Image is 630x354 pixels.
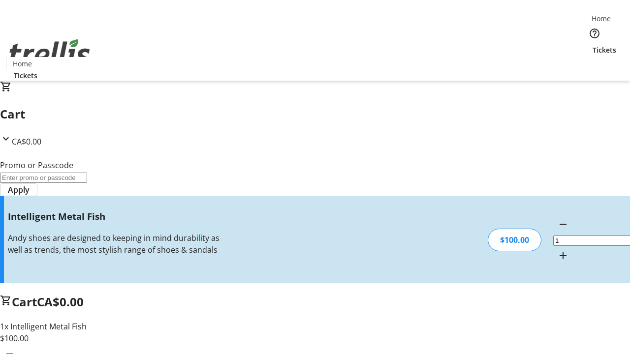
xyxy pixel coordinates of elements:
span: Tickets [593,45,616,55]
span: Apply [8,184,30,196]
span: CA$0.00 [12,136,41,147]
button: Increment by one [553,246,573,265]
h3: Intelligent Metal Fish [8,209,223,223]
span: CA$0.00 [37,294,84,310]
a: Tickets [6,70,45,81]
button: Help [585,24,604,43]
span: Home [592,13,611,24]
a: Home [6,59,38,69]
button: Cart [585,55,604,75]
div: $100.00 [488,229,541,251]
span: Tickets [14,70,37,81]
img: Orient E2E Organization zk00dQfJK4's Logo [6,28,94,77]
a: Tickets [585,45,624,55]
div: Andy shoes are designed to keeping in mind durability as well as trends, the most stylish range o... [8,232,223,256]
a: Home [585,13,617,24]
button: Decrement by one [553,214,573,234]
span: Home [13,59,32,69]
